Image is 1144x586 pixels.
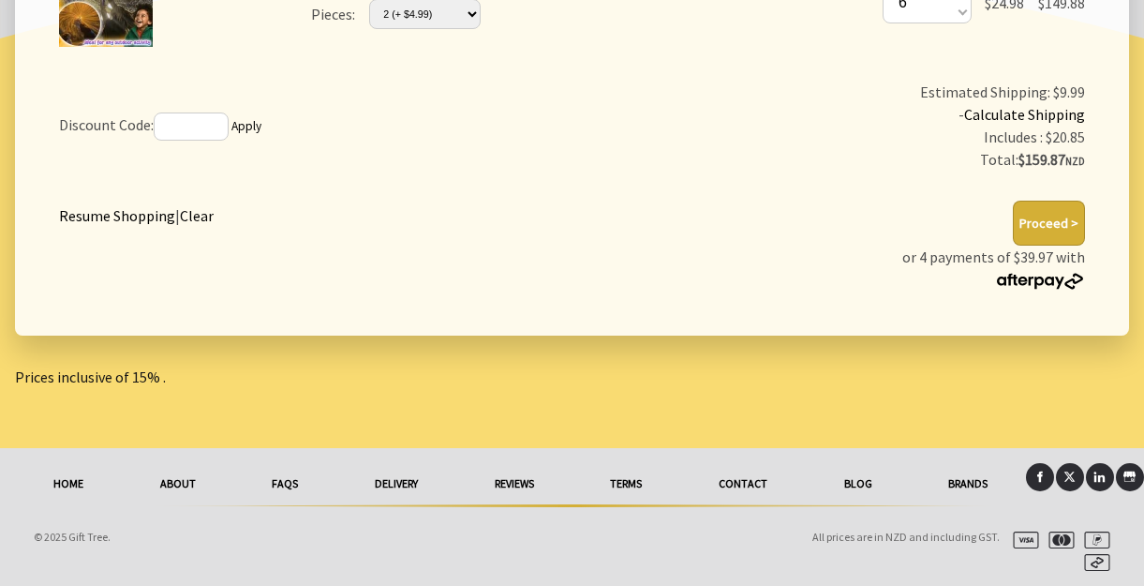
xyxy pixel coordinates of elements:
img: visa.svg [1005,532,1039,548]
div: Total: [628,148,1084,173]
span: NZD [1065,155,1085,168]
a: Facebook [1026,463,1054,491]
img: Afterpay [995,273,1085,290]
a: Calculate Shipping [964,105,1085,124]
button: Proceed > [1013,201,1085,246]
div: | [59,201,214,227]
span: © 2025 Gift Tree. [34,530,111,544]
td: Discount Code: [52,74,621,179]
a: reviews [456,463,572,504]
a: HOME [15,463,122,504]
td: Estimated Shipping: $9.99 - [621,74,1092,179]
a: LinkedIn [1086,463,1114,491]
a: FAQs [233,463,336,504]
a: Contact [680,463,806,504]
a: X (Twitter) [1056,463,1084,491]
p: Prices inclusive of 15% . [15,366,1129,388]
a: delivery [336,463,456,504]
a: Blog [806,463,911,504]
a: Terms [572,463,680,504]
a: Brands [910,463,1026,504]
a: Resume Shopping [59,206,175,225]
img: paypal.svg [1077,532,1110,548]
a: Clear [180,206,214,225]
a: Apply [231,118,261,134]
img: afterpay.svg [1077,554,1110,571]
div: Includes : $20.85 [628,126,1084,148]
span: All prices are in NZD and including GST. [812,530,1000,544]
img: mastercard.svg [1041,532,1075,548]
strong: $159.87 [1018,150,1085,169]
a: About [122,463,234,504]
input: If you have a discount code, enter it here and press 'Apply'. [154,113,229,141]
p: or 4 payments of $39.97 with [902,246,1085,291]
